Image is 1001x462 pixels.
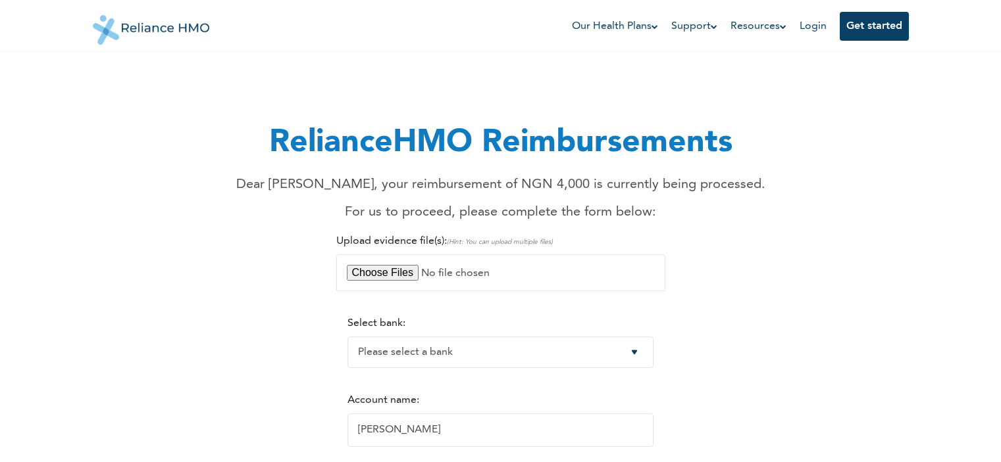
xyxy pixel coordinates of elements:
[93,5,210,45] img: Reliance HMO's Logo
[336,236,553,246] label: Upload evidence file(s):
[347,318,405,329] label: Select bank:
[572,18,658,34] a: Our Health Plans
[800,21,827,32] a: Login
[347,395,419,405] label: Account name:
[447,239,553,245] span: (Hint: You can upload multiple files)
[731,18,786,34] a: Resources
[236,202,765,222] p: For us to proceed, please complete the form below:
[236,120,765,167] h1: RelianceHMO Reimbursements
[671,18,717,34] a: Support
[840,12,909,41] button: Get started
[236,175,765,195] p: Dear [PERSON_NAME], your reimbursement of NGN 4,000 is currently being processed.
